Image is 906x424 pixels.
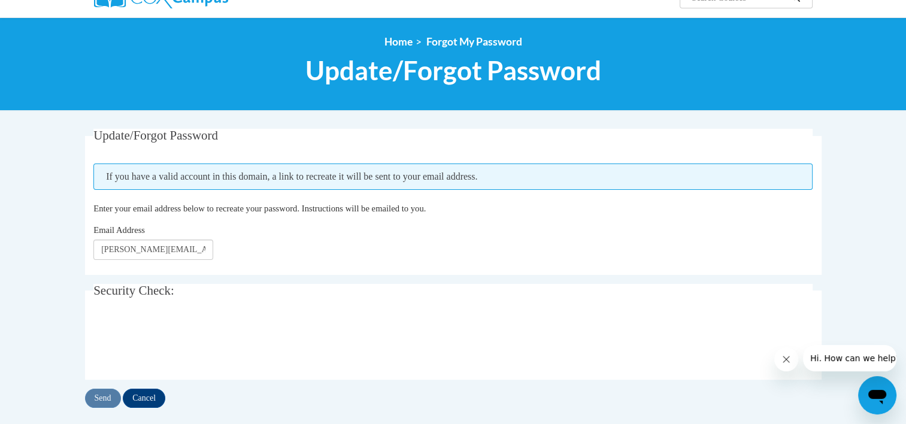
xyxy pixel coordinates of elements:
[774,347,798,371] iframe: Close message
[7,8,97,18] span: Hi. How can we help?
[93,283,174,298] span: Security Check:
[93,204,426,213] span: Enter your email address below to recreate your password. Instructions will be emailed to you.
[93,128,218,143] span: Update/Forgot Password
[305,54,601,86] span: Update/Forgot Password
[93,225,145,235] span: Email Address
[384,35,413,48] a: Home
[426,35,522,48] span: Forgot My Password
[93,240,213,260] input: Email
[803,345,896,371] iframe: Message from company
[93,318,275,365] iframe: reCAPTCHA
[858,376,896,414] iframe: Button to launch messaging window
[93,163,813,190] span: If you have a valid account in this domain, a link to recreate it will be sent to your email addr...
[123,389,165,408] input: Cancel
